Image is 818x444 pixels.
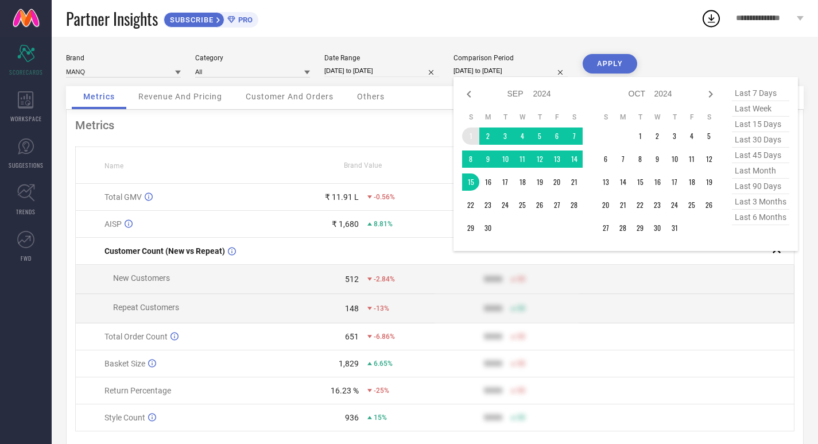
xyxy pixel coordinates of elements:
td: Wed Oct 16 2024 [649,173,666,191]
td: Tue Oct 01 2024 [631,128,649,145]
td: Mon Oct 14 2024 [614,173,631,191]
th: Saturday [700,113,718,122]
span: last 3 months [732,194,789,210]
span: FWD [21,254,32,262]
td: Wed Oct 02 2024 [649,128,666,145]
td: Sun Sep 29 2024 [462,219,479,237]
td: Tue Sep 24 2024 [497,196,514,214]
span: Repeat Customers [113,303,179,312]
td: Mon Sep 30 2024 [479,219,497,237]
td: Sat Oct 26 2024 [700,196,718,214]
div: ₹ 11.91 L [325,192,359,202]
td: Mon Sep 23 2024 [479,196,497,214]
td: Mon Oct 28 2024 [614,219,631,237]
td: Sun Oct 13 2024 [597,173,614,191]
span: last 45 days [732,148,789,163]
span: -2.84% [374,275,395,283]
th: Friday [548,113,565,122]
th: Thursday [666,113,683,122]
td: Sun Sep 08 2024 [462,150,479,168]
td: Sat Sep 14 2024 [565,150,583,168]
td: Wed Sep 04 2024 [514,128,531,145]
td: Thu Oct 17 2024 [666,173,683,191]
td: Wed Sep 25 2024 [514,196,531,214]
th: Monday [479,113,497,122]
button: APPLY [583,54,637,74]
th: Tuesday [497,113,514,122]
div: 148 [345,304,359,313]
span: Metrics [83,92,115,101]
span: Brand Value [344,161,382,169]
td: Tue Oct 15 2024 [631,173,649,191]
td: Thu Sep 05 2024 [531,128,548,145]
input: Select date range [324,65,439,77]
td: Fri Oct 04 2024 [683,128,700,145]
span: TRENDS [16,207,36,216]
div: 936 [345,413,359,422]
span: New Customers [113,273,170,283]
td: Fri Oct 18 2024 [683,173,700,191]
td: Sun Oct 27 2024 [597,219,614,237]
td: Mon Sep 02 2024 [479,128,497,145]
th: Sunday [462,113,479,122]
div: Date Range [324,54,439,62]
span: Total Order Count [104,332,168,341]
div: Open download list [701,8,722,29]
span: 50 [517,414,525,422]
span: last 30 days [732,132,789,148]
th: Thursday [531,113,548,122]
td: Fri Sep 06 2024 [548,128,565,145]
span: PRO [235,16,253,24]
td: Mon Oct 21 2024 [614,196,631,214]
div: 1,829 [339,359,359,368]
td: Sun Oct 06 2024 [597,150,614,168]
th: Wednesday [514,113,531,122]
span: last 6 months [732,210,789,225]
div: Previous month [462,87,476,101]
td: Wed Sep 18 2024 [514,173,531,191]
th: Tuesday [631,113,649,122]
span: 15% [374,414,387,422]
span: 50 [517,360,525,368]
span: WORKSPACE [10,114,42,123]
span: -0.56% [374,193,395,201]
td: Thu Oct 03 2024 [666,128,683,145]
span: Customer And Orders [246,92,334,101]
div: 651 [345,332,359,341]
td: Sun Sep 01 2024 [462,128,479,145]
div: Next month [704,87,718,101]
td: Wed Oct 23 2024 [649,196,666,214]
td: Sat Sep 07 2024 [565,128,583,145]
td: Wed Oct 30 2024 [649,219,666,237]
span: 6.65% [374,360,393,368]
span: Revenue And Pricing [138,92,222,101]
span: Return Percentage [104,386,171,395]
span: 50 [517,387,525,395]
div: Metrics [75,118,794,132]
td: Tue Sep 17 2024 [497,173,514,191]
div: 9999 [484,359,502,368]
div: Brand [66,54,181,62]
td: Fri Sep 20 2024 [548,173,565,191]
span: SUBSCRIBE [164,16,216,24]
span: Total GMV [104,192,142,202]
span: last month [732,163,789,179]
th: Friday [683,113,700,122]
td: Sat Oct 19 2024 [700,173,718,191]
th: Wednesday [649,113,666,122]
td: Mon Sep 16 2024 [479,173,497,191]
td: Sat Oct 05 2024 [700,128,718,145]
div: ₹ 1,680 [332,219,359,229]
div: 512 [345,275,359,284]
td: Sat Sep 28 2024 [565,196,583,214]
span: Partner Insights [66,7,158,30]
span: last week [732,101,789,117]
div: 16.23 % [331,386,359,395]
th: Sunday [597,113,614,122]
div: 9999 [484,332,502,341]
span: -13% [374,304,389,312]
td: Mon Sep 09 2024 [479,150,497,168]
td: Sat Sep 21 2024 [565,173,583,191]
td: Thu Oct 24 2024 [666,196,683,214]
input: Select comparison period [453,65,568,77]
